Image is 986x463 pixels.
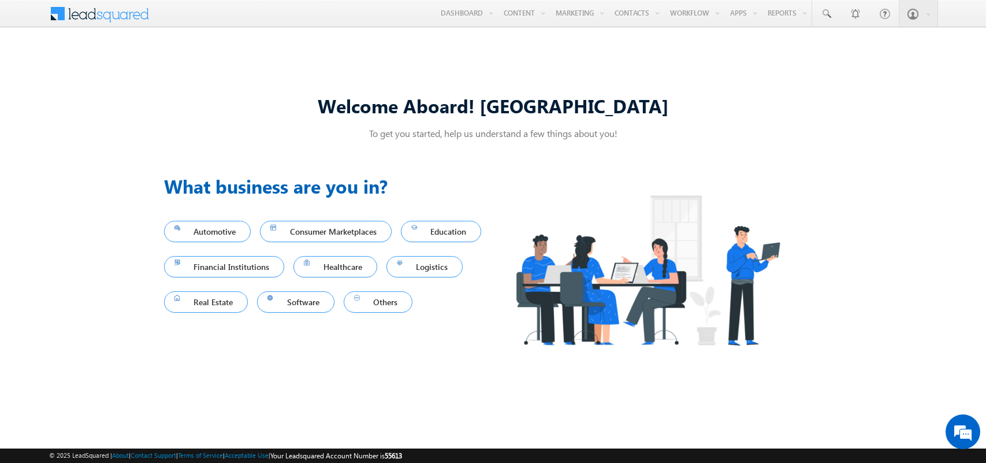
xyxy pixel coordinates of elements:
[304,259,367,275] span: Healthcare
[49,450,402,461] span: © 2025 LeadSquared | | | | |
[270,224,381,239] span: Consumer Marketplaces
[174,294,238,310] span: Real Estate
[164,93,823,118] div: Welcome Aboard! [GEOGRAPHIC_DATA]
[112,451,129,459] a: About
[178,451,223,459] a: Terms of Service
[174,259,274,275] span: Financial Institutions
[385,451,402,460] span: 55613
[267,294,324,310] span: Software
[493,172,802,368] img: Industry.png
[174,224,241,239] span: Automotive
[225,451,269,459] a: Acceptable Use
[164,172,493,200] h3: What business are you in?
[164,127,823,139] p: To get you started, help us understand a few things about you!
[354,294,403,310] span: Others
[397,259,453,275] span: Logistics
[131,451,176,459] a: Contact Support
[270,451,402,460] span: Your Leadsquared Account Number is
[411,224,471,239] span: Education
